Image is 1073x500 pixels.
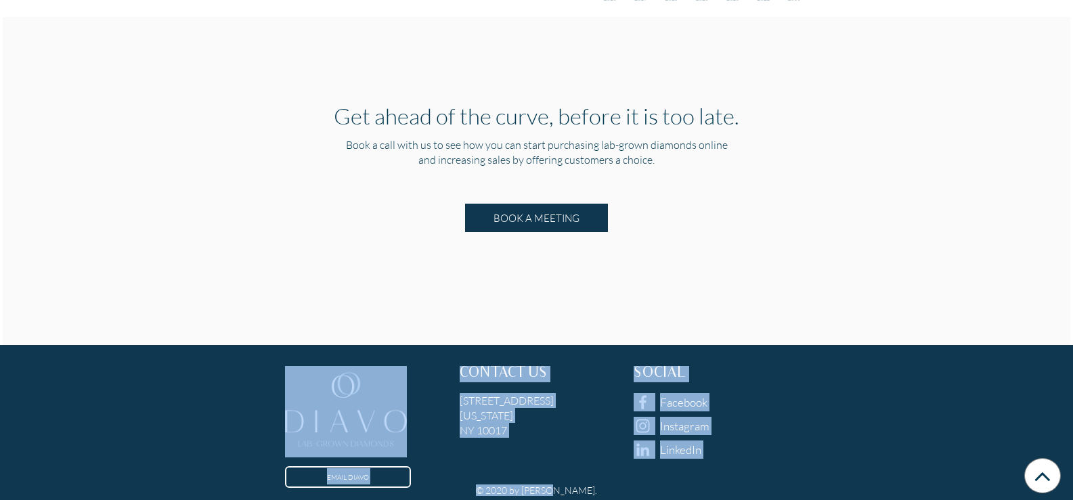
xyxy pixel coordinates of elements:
[634,440,652,459] img: linkedin
[1005,432,1057,484] iframe: Drift Widget Chat Controller
[460,366,614,382] h3: CONTACT US
[285,466,411,488] a: EMAIL DIAVO
[269,102,804,129] h1: Get ahead of the curve, before it is too late.
[476,484,597,496] h6: © 2020 by [PERSON_NAME].
[494,212,579,224] span: BOOK A MEETING
[336,135,737,167] h5: Book a call with us to see how you can start purchasing lab-grown diamonds online and increasing ...
[634,393,652,411] img: facebook
[660,419,709,433] a: Instagram
[460,393,614,438] h5: [STREET_ADDRESS] [US_STATE] NY 10017
[660,442,701,457] a: LinkedIn
[465,204,608,232] a: BOOK A MEETING
[660,395,707,409] a: Facebook
[285,366,407,457] img: footer-logo
[634,366,788,382] h3: SOCIAL
[634,417,652,435] img: instagram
